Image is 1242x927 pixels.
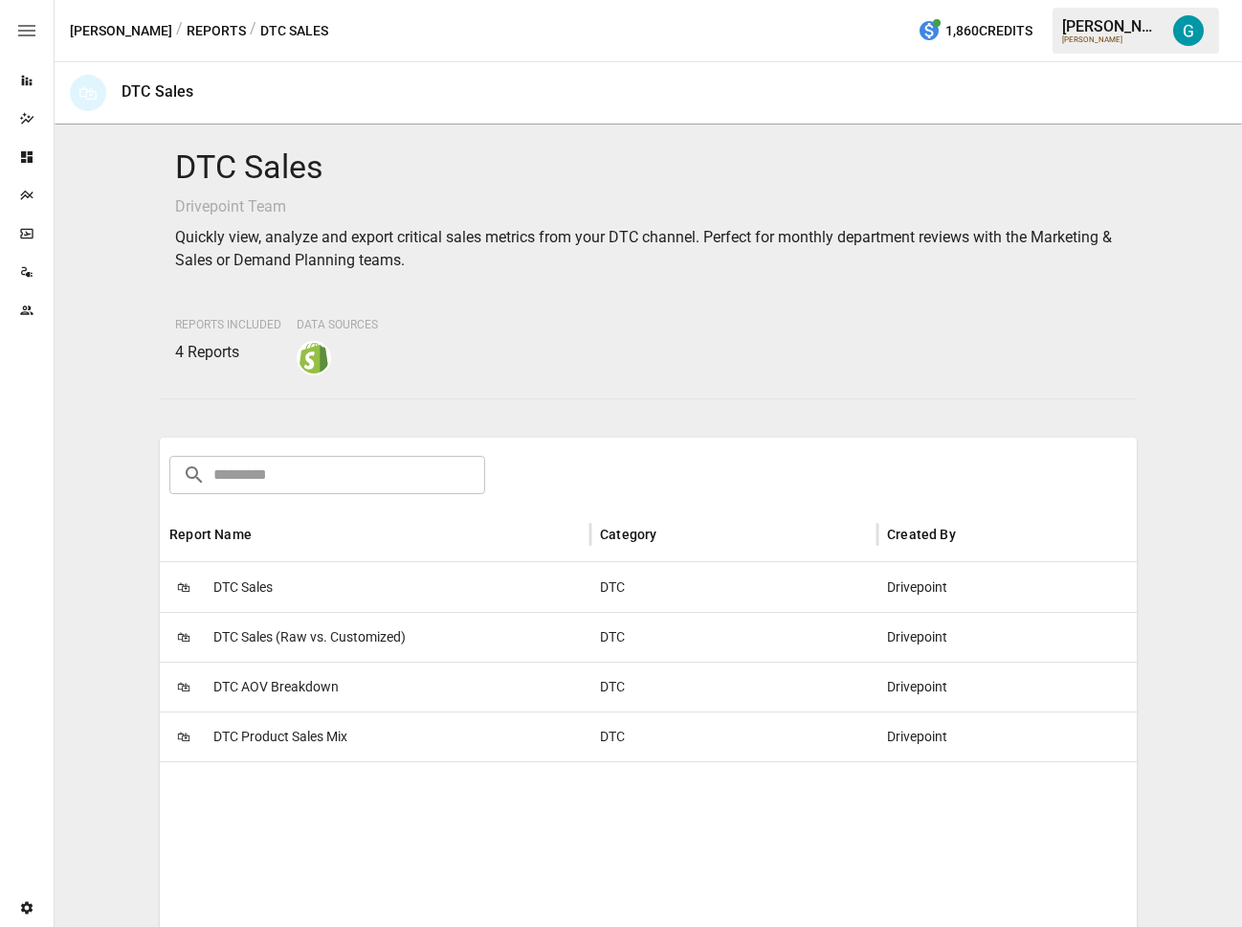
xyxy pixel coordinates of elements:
img: shopify [299,343,329,373]
div: Created By [887,527,956,542]
div: Drivepoint [877,712,1164,761]
div: DTC [590,562,877,612]
button: Sort [658,521,685,548]
button: 1,860Credits [910,13,1040,49]
div: DTC [590,662,877,712]
span: Reports Included [175,318,281,331]
p: Quickly view, analyze and export critical sales metrics from your DTC channel. Perfect for monthl... [175,226,1121,272]
div: Drivepoint [877,562,1164,612]
button: Sort [958,521,985,548]
div: Report Name [169,527,252,542]
div: [PERSON_NAME] [1062,17,1162,35]
span: 🛍 [169,622,198,651]
div: [PERSON_NAME] [1062,35,1162,44]
h4: DTC Sales [175,147,1121,188]
span: DTC Sales (Raw vs. Customized) [213,613,406,662]
div: DTC Sales [122,82,193,101]
button: Gavin Acres [1162,4,1215,57]
span: DTC Sales [213,563,273,612]
span: 🛍 [169,722,198,751]
span: DTC Product Sales Mix [213,712,347,761]
div: Drivepoint [877,662,1164,712]
div: / [250,19,256,43]
img: Gavin Acres [1173,15,1204,46]
span: DTC AOV Breakdown [213,663,339,712]
span: Data Sources [297,318,378,331]
span: 🛍 [169,672,198,701]
span: 🛍 [169,573,198,601]
span: 1,860 Credits [945,19,1032,43]
div: DTC [590,712,877,761]
div: Drivepoint [877,612,1164,662]
button: [PERSON_NAME] [70,19,172,43]
p: 4 Reports [175,341,281,364]
div: 🛍 [70,75,106,111]
p: Drivepoint Team [175,195,1121,218]
button: Sort [254,521,280,548]
button: Reports [187,19,246,43]
div: Category [600,527,656,542]
div: DTC [590,612,877,662]
div: / [176,19,183,43]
